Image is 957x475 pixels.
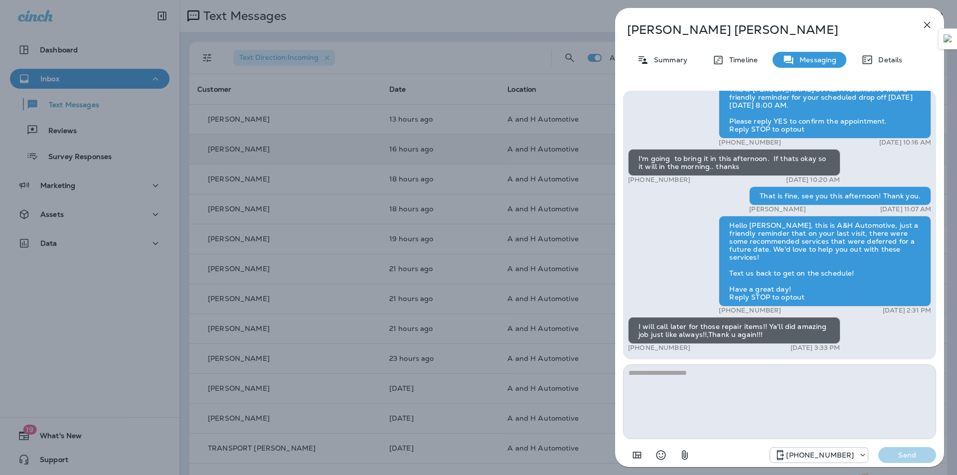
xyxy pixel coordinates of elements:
[944,34,953,43] img: Detect Auto
[719,216,931,307] div: Hello [PERSON_NAME], this is A&H Automotive, just a friendly reminder that on your last visit, th...
[628,176,690,184] p: [PHONE_NUMBER]
[649,56,687,64] p: Summary
[627,23,899,37] p: [PERSON_NAME] [PERSON_NAME]
[724,56,758,64] p: Timeline
[786,451,854,459] p: [PHONE_NUMBER]
[879,139,931,147] p: [DATE] 10:16 AM
[719,64,931,139] div: Hello [PERSON_NAME], This is [PERSON_NAME] at A&H Automotive with a friendly reminder for your sc...
[719,139,781,147] p: [PHONE_NUMBER]
[627,445,647,465] button: Add in a premade template
[795,56,836,64] p: Messaging
[628,344,690,352] p: [PHONE_NUMBER]
[883,307,931,315] p: [DATE] 2:31 PM
[651,445,671,465] button: Select an emoji
[786,176,840,184] p: [DATE] 10:20 AM
[791,344,840,352] p: [DATE] 3:33 PM
[749,205,806,213] p: [PERSON_NAME]
[628,149,840,176] div: I'm going to bring it in this afternoon. If thats okay so it will in the morning.. thanks
[749,186,931,205] div: That is fine, see you this afternoon! Thank you.
[628,317,840,344] div: I will call later for those repair items!! Ya'll did amazing job just like always!!,Thank u again!!!
[880,205,931,213] p: [DATE] 11:07 AM
[770,449,868,461] div: +1 (405) 873-8731
[873,56,902,64] p: Details
[719,307,781,315] p: [PHONE_NUMBER]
